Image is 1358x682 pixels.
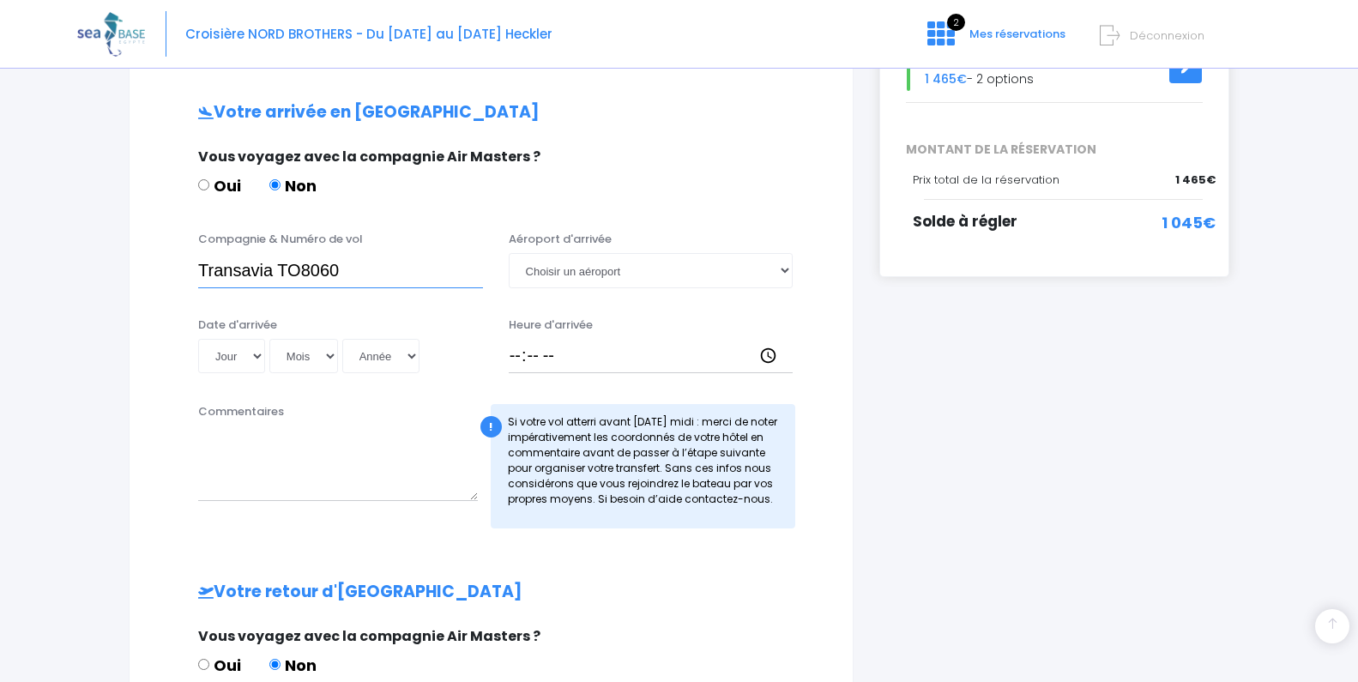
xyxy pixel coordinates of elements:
h2: Votre retour d'[GEOGRAPHIC_DATA] [164,582,818,602]
span: 1 465€ [1175,172,1216,189]
label: Aéroport d'arrivée [509,231,612,248]
label: Oui [198,174,241,197]
span: Solde à régler [913,211,1017,232]
div: - 2 options [893,47,1216,91]
div: ! [480,416,502,438]
span: Mes réservations [969,26,1065,42]
span: 1 045€ [1162,211,1216,234]
span: 1 465€ [925,70,967,88]
span: Croisière NORD BROTHERS - Du [DATE] au [DATE] Heckler [185,25,552,43]
label: Date d'arrivée [198,317,277,334]
input: Oui [198,659,209,670]
span: MONTANT DE LA RÉSERVATION [893,141,1216,159]
h2: Votre arrivée en [GEOGRAPHIC_DATA] [164,103,818,123]
span: 2 [947,14,965,31]
label: Non [269,654,317,677]
span: Prix total de la réservation [913,172,1059,188]
a: 2 Mes réservations [914,32,1076,48]
label: Compagnie & Numéro de vol [198,231,363,248]
span: Vous voyagez avec la compagnie Air Masters ? [198,147,540,166]
span: [PERSON_NAME] [925,50,1041,69]
input: Non [269,659,281,670]
input: Non [269,179,281,190]
label: Commentaires [198,403,284,420]
label: Non [269,174,317,197]
label: Heure d'arrivée [509,317,593,334]
div: Si votre vol atterri avant [DATE] midi : merci de noter impérativement les coordonnés de votre hô... [491,404,796,528]
input: Oui [198,179,209,190]
label: Oui [198,654,241,677]
span: Vous voyagez avec la compagnie Air Masters ? [198,626,540,646]
span: Déconnexion [1130,27,1204,44]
